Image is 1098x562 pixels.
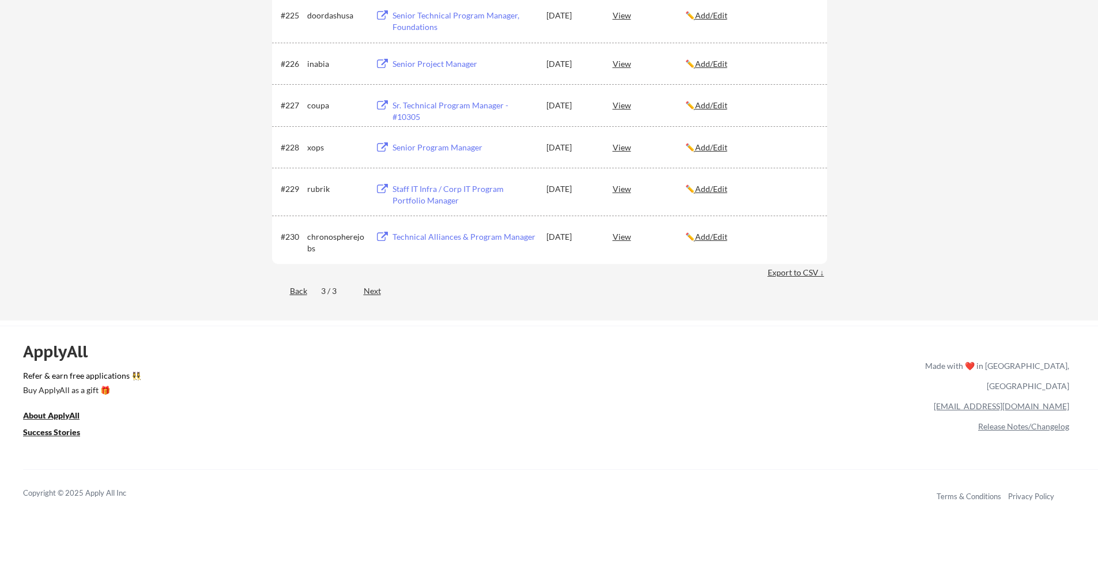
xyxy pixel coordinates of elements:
[685,100,817,111] div: ✏️
[695,232,727,242] u: Add/Edit
[1008,492,1054,501] a: Privacy Policy
[546,100,597,111] div: [DATE]
[546,10,597,21] div: [DATE]
[685,142,817,153] div: ✏️
[685,10,817,21] div: ✏️
[613,178,685,199] div: View
[685,58,817,70] div: ✏️
[695,100,727,110] u: Add/Edit
[307,100,365,111] div: coupa
[937,492,1001,501] a: Terms & Conditions
[321,285,350,297] div: 3 / 3
[613,5,685,25] div: View
[920,356,1069,396] div: Made with ❤️ in [GEOGRAPHIC_DATA], [GEOGRAPHIC_DATA]
[393,58,535,70] div: Senior Project Manager
[23,410,80,420] u: About ApplyAll
[23,426,96,440] a: Success Stories
[695,59,727,69] u: Add/Edit
[613,226,685,247] div: View
[393,142,535,153] div: Senior Program Manager
[307,231,365,254] div: chronospherejobs
[546,231,597,243] div: [DATE]
[307,142,365,153] div: xops
[281,100,303,111] div: #227
[546,183,597,195] div: [DATE]
[695,142,727,152] u: Add/Edit
[23,409,96,424] a: About ApplyAll
[23,488,156,499] div: Copyright © 2025 Apply All Inc
[685,183,817,195] div: ✏️
[281,231,303,243] div: #230
[546,58,597,70] div: [DATE]
[546,142,597,153] div: [DATE]
[393,231,535,243] div: Technical Alliances & Program Manager
[23,384,138,398] a: Buy ApplyAll as a gift 🎁
[393,10,535,32] div: Senior Technical Program Manager, Foundations
[934,401,1069,411] a: [EMAIL_ADDRESS][DOMAIN_NAME]
[695,184,727,194] u: Add/Edit
[613,95,685,115] div: View
[978,421,1069,431] a: Release Notes/Changelog
[393,183,535,206] div: Staff IT Infra / Corp IT Program Portfolio Manager
[23,342,101,361] div: ApplyAll
[695,10,727,20] u: Add/Edit
[613,137,685,157] div: View
[307,10,365,21] div: doordashusa
[281,142,303,153] div: #228
[768,267,827,278] div: Export to CSV ↓
[307,183,365,195] div: rubrik
[272,285,307,297] div: Back
[23,372,684,384] a: Refer & earn free applications 👯‍♀️
[281,183,303,195] div: #229
[613,53,685,74] div: View
[281,58,303,70] div: #226
[685,231,817,243] div: ✏️
[23,386,138,394] div: Buy ApplyAll as a gift 🎁
[307,58,365,70] div: inabia
[393,100,535,122] div: Sr. Technical Program Manager - #10305
[364,285,394,297] div: Next
[281,10,303,21] div: #225
[23,427,80,437] u: Success Stories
